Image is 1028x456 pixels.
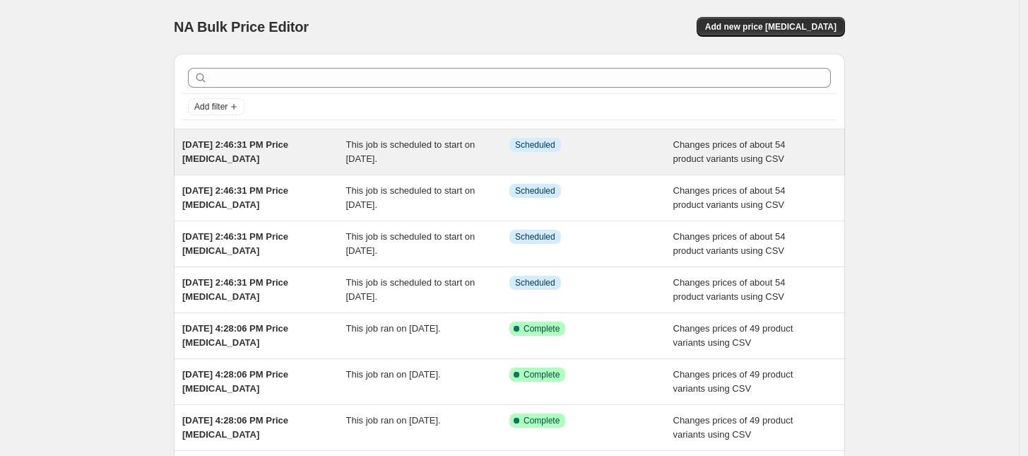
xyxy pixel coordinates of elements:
button: Add new price [MEDICAL_DATA] [697,17,845,37]
span: Add new price [MEDICAL_DATA] [705,21,837,33]
span: Changes prices of 49 product variants using CSV [673,323,793,348]
span: Changes prices of 49 product variants using CSV [673,369,793,394]
span: This job is scheduled to start on [DATE]. [346,139,475,164]
span: [DATE] 4:28:06 PM Price [MEDICAL_DATA] [182,415,288,440]
span: [DATE] 2:46:31 PM Price [MEDICAL_DATA] [182,185,288,210]
span: Changes prices of 49 product variants using CSV [673,415,793,440]
span: This job is scheduled to start on [DATE]. [346,231,475,256]
span: This job ran on [DATE]. [346,323,441,334]
span: Changes prices of about 54 product variants using CSV [673,185,786,210]
button: Add filter [188,98,244,115]
span: Complete [524,415,560,426]
span: Scheduled [515,231,555,242]
span: Changes prices of about 54 product variants using CSV [673,277,786,302]
span: Scheduled [515,277,555,288]
span: This job is scheduled to start on [DATE]. [346,277,475,302]
span: This job ran on [DATE]. [346,369,441,380]
span: Scheduled [515,139,555,151]
span: [DATE] 2:46:31 PM Price [MEDICAL_DATA] [182,277,288,302]
span: Scheduled [515,185,555,197]
span: [DATE] 4:28:06 PM Price [MEDICAL_DATA] [182,369,288,394]
span: NA Bulk Price Editor [174,19,309,35]
span: Complete [524,323,560,334]
span: This job is scheduled to start on [DATE]. [346,185,475,210]
span: Changes prices of about 54 product variants using CSV [673,231,786,256]
span: Changes prices of about 54 product variants using CSV [673,139,786,164]
span: This job ran on [DATE]. [346,415,441,426]
span: Add filter [194,101,228,112]
span: [DATE] 4:28:06 PM Price [MEDICAL_DATA] [182,323,288,348]
span: Complete [524,369,560,380]
span: [DATE] 2:46:31 PM Price [MEDICAL_DATA] [182,231,288,256]
span: [DATE] 2:46:31 PM Price [MEDICAL_DATA] [182,139,288,164]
